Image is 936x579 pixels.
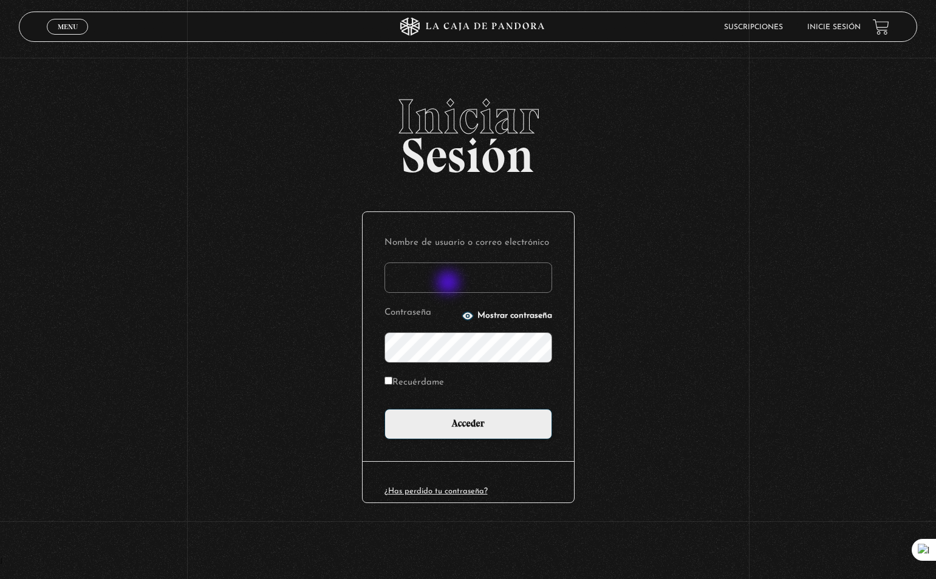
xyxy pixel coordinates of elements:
[807,24,861,31] a: Inicie sesión
[384,487,488,495] a: ¿Has perdido tu contraseña?
[58,23,78,30] span: Menu
[724,24,783,31] a: Suscripciones
[477,312,552,320] span: Mostrar contraseña
[384,377,392,385] input: Recuérdame
[19,92,917,141] span: Iniciar
[384,409,552,439] input: Acceder
[384,304,458,323] label: Contraseña
[384,374,444,392] label: Recuérdame
[384,234,552,253] label: Nombre de usuario o correo electrónico
[873,19,889,35] a: View your shopping cart
[462,310,552,322] button: Mostrar contraseña
[53,33,82,42] span: Cerrar
[19,92,917,170] h2: Sesión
